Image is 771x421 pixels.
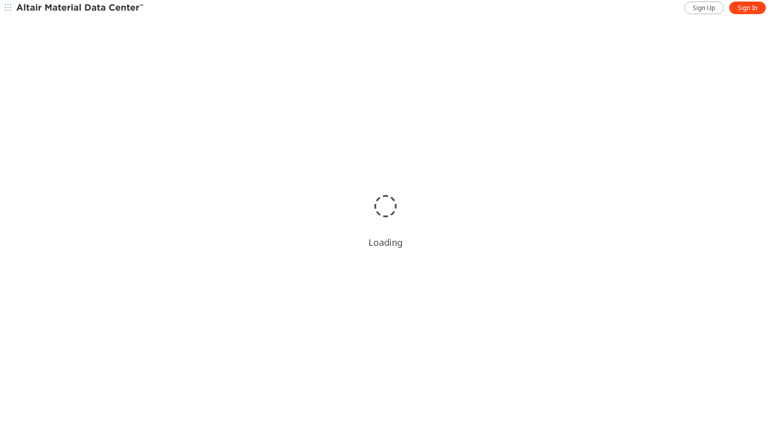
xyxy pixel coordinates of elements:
[729,2,766,14] a: Sign In
[368,236,403,248] div: Loading
[738,4,757,12] span: Sign In
[16,3,145,13] img: Altair Material Data Center
[693,4,715,12] span: Sign Up
[684,2,724,14] a: Sign Up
